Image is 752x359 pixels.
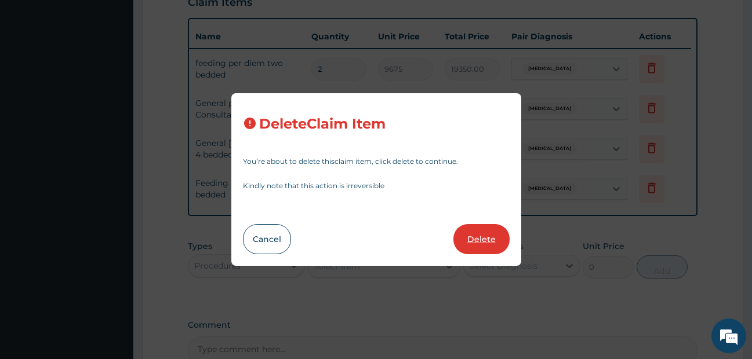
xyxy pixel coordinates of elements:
textarea: Type your message and hit 'Enter' [6,237,221,278]
div: Minimize live chat window [190,6,218,34]
img: d_794563401_company_1708531726252_794563401 [21,58,47,87]
h3: Delete Claim Item [259,116,386,132]
div: Chat with us now [60,65,195,80]
button: Delete [453,224,510,254]
button: Cancel [243,224,291,254]
span: We're online! [67,107,160,224]
p: You’re about to delete this claim item , click delete to continue. [243,158,510,165]
p: Kindly note that this action is irreversible [243,182,510,189]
